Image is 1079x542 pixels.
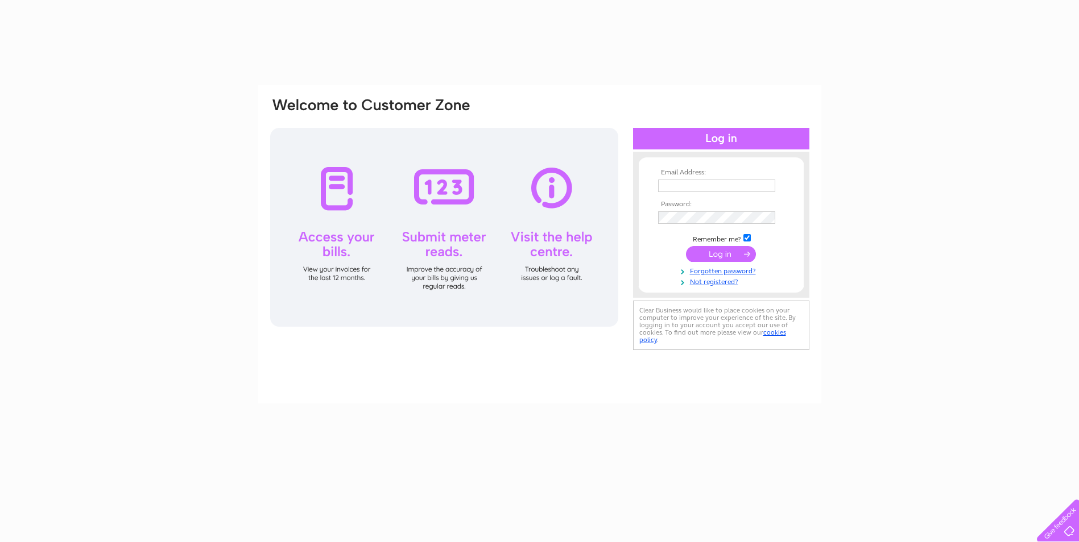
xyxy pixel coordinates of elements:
[655,232,787,244] td: Remember me?
[658,265,787,276] a: Forgotten password?
[633,301,809,350] div: Clear Business would like to place cookies on your computer to improve your experience of the sit...
[655,201,787,209] th: Password:
[686,246,756,262] input: Submit
[655,169,787,177] th: Email Address:
[639,328,786,344] a: cookies policy
[658,276,787,286] a: Not registered?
